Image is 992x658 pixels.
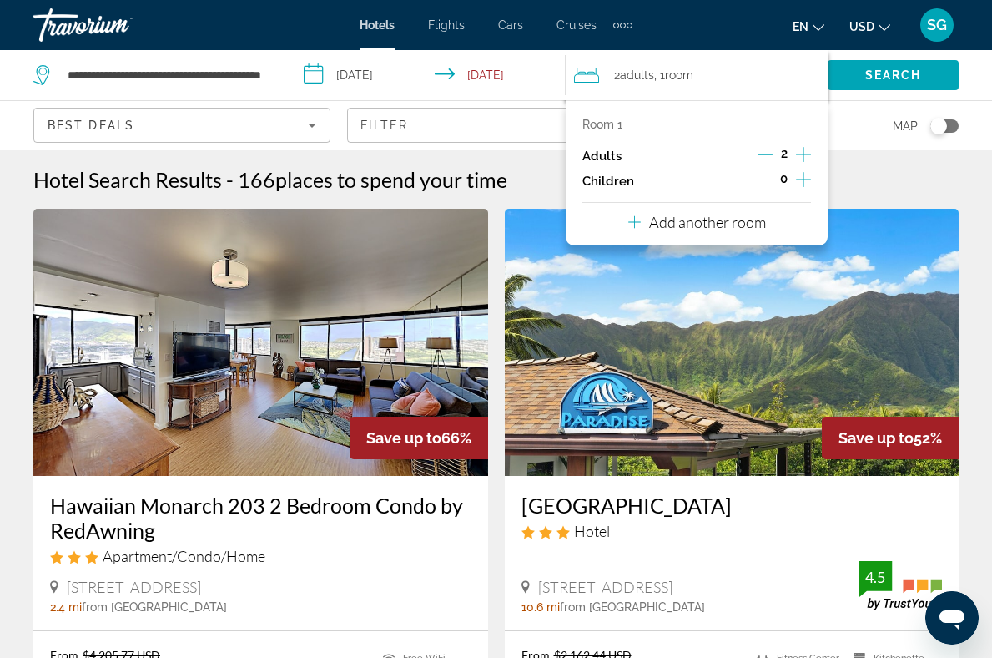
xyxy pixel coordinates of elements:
[780,172,788,185] span: 0
[828,60,959,90] button: Search
[33,209,488,476] img: Hawaiian Monarch 203 2 Bedroom Condo by RedAwning
[295,50,566,100] button: Select check in and out date
[849,20,874,33] span: USD
[66,63,269,88] input: Search hotel destination
[238,167,507,192] h2: 166
[538,578,672,596] span: [STREET_ADDRESS]
[360,119,408,132] span: Filter
[366,429,441,447] span: Save up to
[67,578,201,596] span: [STREET_ADDRESS]
[360,18,395,32] a: Hotels
[33,167,222,192] h1: Hotel Search Results
[275,167,507,192] span: places to spend your time
[50,600,82,614] span: 2.4 mi
[560,600,705,614] span: from [GEOGRAPHIC_DATA]
[796,144,811,169] button: Increment adults
[893,114,918,138] span: Map
[781,147,788,160] span: 2
[628,203,766,237] button: Add another room
[927,17,947,33] span: SG
[33,3,200,47] a: Travorium
[48,119,134,132] span: Best Deals
[613,12,632,38] button: Extra navigation items
[582,149,622,164] p: Adults
[665,68,693,82] span: Room
[757,171,772,191] button: Decrement children
[521,493,943,518] a: [GEOGRAPHIC_DATA]
[582,118,622,131] p: Room 1
[918,119,959,134] button: Toggle map
[859,567,892,587] div: 4.5
[796,169,811,194] button: Increment children
[925,591,979,645] iframe: Button to launch messaging window
[649,213,766,231] p: Add another room
[793,14,824,38] button: Change language
[582,175,634,189] p: Children
[793,20,808,33] span: en
[614,63,654,87] span: 2
[498,18,523,32] a: Cars
[758,146,773,166] button: Decrement adults
[556,18,597,32] a: Cruises
[350,417,488,459] div: 66%
[620,68,654,82] span: Adults
[654,63,693,87] span: , 1
[915,8,959,43] button: User Menu
[103,547,265,565] span: Apartment/Condo/Home
[521,522,943,540] div: 3 star Hotel
[849,14,890,38] button: Change currency
[226,167,234,192] span: -
[48,115,316,135] mat-select: Sort by
[347,108,644,143] button: Filters
[428,18,465,32] a: Flights
[865,68,922,82] span: Search
[521,600,560,614] span: 10.6 mi
[838,429,914,447] span: Save up to
[50,493,471,543] a: Hawaiian Monarch 203 2 Bedroom Condo by RedAwning
[574,522,610,540] span: Hotel
[50,547,471,565] div: 3 star Apartment
[566,50,828,100] button: Travelers: 2 adults, 0 children
[859,561,942,610] img: TrustYou guest rating badge
[82,600,227,614] span: from [GEOGRAPHIC_DATA]
[505,209,959,476] img: Paradise Bay Resort
[822,417,959,459] div: 52%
